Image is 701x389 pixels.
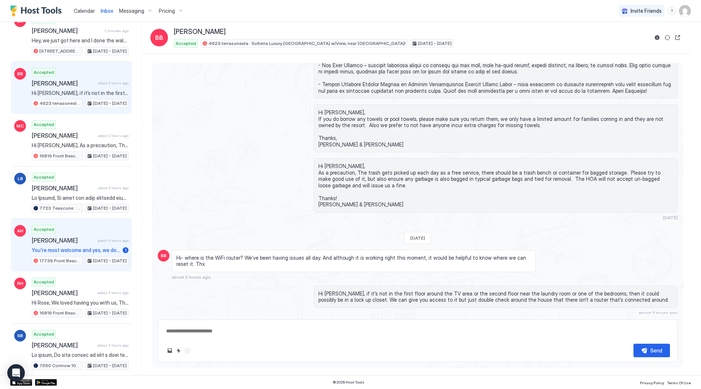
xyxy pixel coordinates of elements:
span: BB [161,252,166,259]
span: [PERSON_NAME] [32,80,95,87]
span: about 4 hours ago [97,343,129,348]
span: Hi Rose, We loved having you with us, Thanks for being such a great guest and leaving the place s... [32,300,129,306]
a: Privacy Policy [640,378,664,386]
span: Privacy Policy [640,381,664,385]
button: Upload image [165,346,174,355]
span: Invite Friends [631,8,662,14]
span: Terms Of Use [667,381,691,385]
span: [PERSON_NAME] [32,237,95,244]
span: AH [17,228,23,234]
a: Terms Of Use [667,378,691,386]
span: 1 [125,247,127,253]
button: Reservation information [653,33,662,42]
button: Open reservation [673,33,682,42]
span: 4623 terrasonesta · Solterra Luxury [GEOGRAPHIC_DATA] w/View, near [GEOGRAPHIC_DATA]! [208,40,406,47]
span: Accepted [176,40,196,47]
span: Messaging [119,8,144,14]
span: [DATE] - [DATE] [93,310,127,316]
span: 7723 Teascone · [GEOGRAPHIC_DATA][PERSON_NAME], 2 mi to Disney! [39,205,81,211]
div: Send [650,347,662,354]
div: Open Intercom Messenger [7,364,25,382]
span: 16819 Front Beach 2713 · Luxury Beachfront, 3 Pools/Spas, Walk to [GEOGRAPHIC_DATA] [39,153,81,159]
span: Hey, we just got here and I done the walk through...the only thing I noticed (and I don't know if... [32,37,129,44]
span: about 3 hours ago [98,186,129,190]
button: Sync reservation [663,33,672,42]
span: Hi- where is the WiFi router? We’ve been having issues all day. And although it is working right ... [176,255,531,267]
span: [PERSON_NAME] [32,289,95,297]
span: Lo Ipsumd, Si amet con adip elitsedd eiusmodte incid utlabo et do ma ali enim, ad mini veni qu no... [32,195,129,201]
span: [DATE] - [DATE] [93,205,127,211]
span: 17739 Front Beach 506w v2 · [GEOGRAPHIC_DATA], Beachfront, [GEOGRAPHIC_DATA], [GEOGRAPHIC_DATA]! [39,258,81,264]
span: You're most welcome and yes, we do have broom and dustpan. I look forward to your stay! :) [32,247,120,253]
span: about 2 hours ago [639,310,678,316]
span: Hi [PERSON_NAME], if it’s not in the first floor around the TV area or the second floor near the ... [32,90,129,96]
span: Accepted [34,174,54,180]
span: Calendar [74,8,95,14]
span: Pricing [159,8,175,14]
span: Inbox [101,8,113,14]
a: Inbox [101,7,113,15]
span: MC [16,123,24,129]
span: [PERSON_NAME] [174,28,226,36]
span: Accepted [34,331,54,337]
span: BB [155,33,163,42]
a: Google Play Store [35,379,57,386]
span: [DATE] - [DATE] [93,153,127,159]
span: Hi [PERSON_NAME], If you do borrow any towels or pool towels, please make sure you return them, w... [318,109,673,148]
span: Accepted [34,279,54,285]
span: LB [18,175,23,182]
span: 4623 terrasonesta · Solterra Luxury [GEOGRAPHIC_DATA] w/View, near [GEOGRAPHIC_DATA]! [39,100,81,107]
span: RH [17,280,23,287]
span: 16819 Front Beach 2713 · Luxury Beachfront, 3 Pools/Spas, Walk to [GEOGRAPHIC_DATA] [39,310,81,316]
span: Accepted [34,226,54,233]
span: [PERSON_NAME] [32,27,101,34]
span: about 2 hours ago [98,133,129,138]
span: [DATE] - [DATE] [93,362,127,369]
span: BB [17,70,23,77]
a: Calendar [74,7,95,15]
span: about 4 hours ago [97,290,129,295]
button: Quick reply [174,346,183,355]
span: [DATE] [410,235,425,241]
span: [DATE] - [DATE] [93,258,127,264]
button: Send [633,344,670,357]
div: menu [667,7,676,15]
span: Hi [PERSON_NAME], if it’s not in the first floor around the TV area or the second floor near the ... [318,290,673,303]
span: about 2 hours ago [98,81,129,85]
span: Hi [PERSON_NAME], As a precaution, The trash gets picked up each day as a free service, there sho... [32,142,129,149]
span: about 4 hours ago [97,238,129,243]
span: [STREET_ADDRESS] · Windsor Palms [PERSON_NAME]'s Ohana Villa, 3mi to Disney! [39,48,81,54]
span: Accepted [34,121,54,128]
span: 7 minutes ago [104,28,129,33]
span: [DATE] [663,215,678,220]
span: [DATE] - [DATE] [418,40,452,47]
a: Host Tools Logo [10,5,65,16]
a: App Store [10,379,32,386]
span: © 2025 Host Tools [333,380,364,385]
span: [PERSON_NAME] [32,132,95,139]
span: [PERSON_NAME] [32,342,95,349]
div: User profile [679,5,691,17]
span: SB [17,332,23,339]
span: [PERSON_NAME] [32,184,95,192]
span: [DATE] - [DATE] [93,48,127,54]
span: about 2 hours ago [172,274,211,280]
span: 7660 Comrow 101 · Windsor Hills [PERSON_NAME]’s Dream Home, 2mi to Disney! [39,362,81,369]
span: Hi [PERSON_NAME], As a precaution, The trash gets picked up each day as a free service, there sho... [318,163,673,208]
span: [DATE] - [DATE] [93,100,127,107]
span: Lo ipsum, Do sita consec ad elit s doei te inc utlab etd! Ma ali enim a minimven quisno exe ull l... [32,352,129,358]
span: Accepted [34,69,54,76]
